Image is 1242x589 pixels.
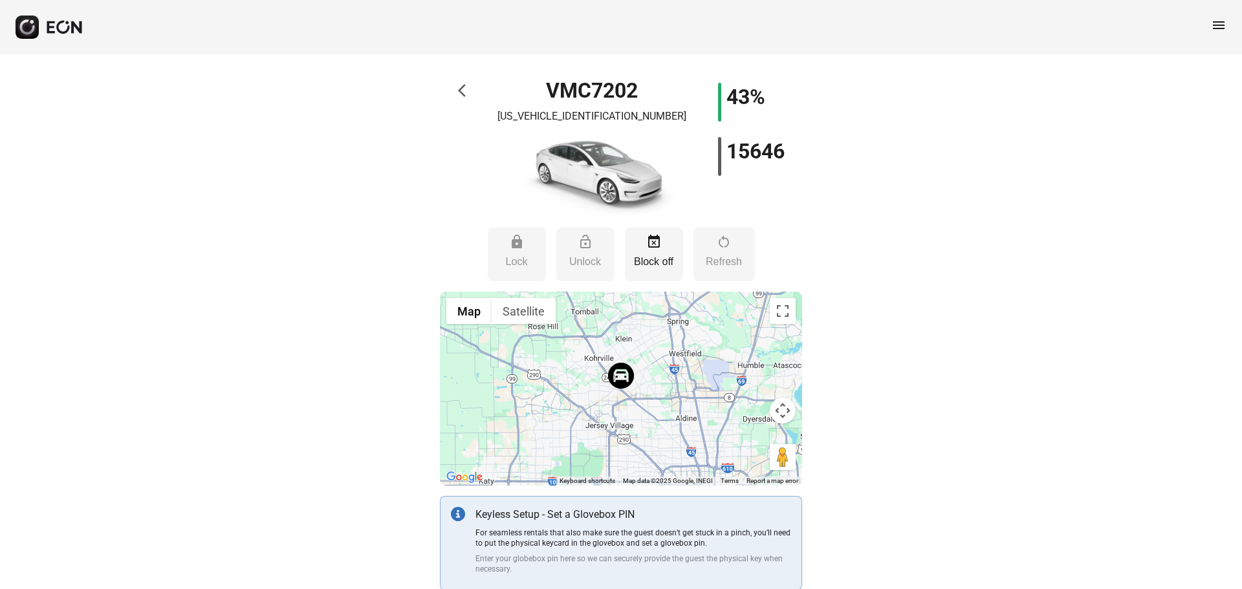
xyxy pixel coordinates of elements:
p: [US_VEHICLE_IDENTIFICATION_NUMBER] [497,109,686,124]
span: arrow_back_ios [458,83,474,98]
img: info [451,507,465,521]
button: Keyboard shortcuts [560,477,615,486]
button: Block off [625,228,683,281]
h1: VMC7202 [546,83,638,98]
p: Keyless Setup - Set a Glovebox PIN [475,507,791,522]
button: Map camera controls [770,398,796,423]
span: menu [1211,17,1226,33]
span: Map data ©2025 Google, INEGI [623,477,713,484]
button: Show satellite imagery [492,298,556,324]
a: Open this area in Google Maps (opens a new window) [443,469,486,486]
p: Enter your globebox pin here so we can securely provide the guest the physical key when necessary. [475,553,791,574]
button: Toggle fullscreen view [770,298,796,324]
h1: 43% [726,89,765,105]
img: car [501,129,682,220]
p: Block off [631,254,677,270]
button: Drag Pegman onto the map to open Street View [770,444,796,470]
img: Google [443,469,486,486]
button: Show street map [446,298,492,324]
h1: 15646 [726,144,785,159]
span: event_busy [646,234,662,250]
a: Terms (opens in new tab) [721,477,739,484]
a: Report a map error [746,477,798,484]
p: For seamless rentals that also make sure the guest doesn’t get stuck in a pinch, you’ll need to p... [475,528,791,548]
